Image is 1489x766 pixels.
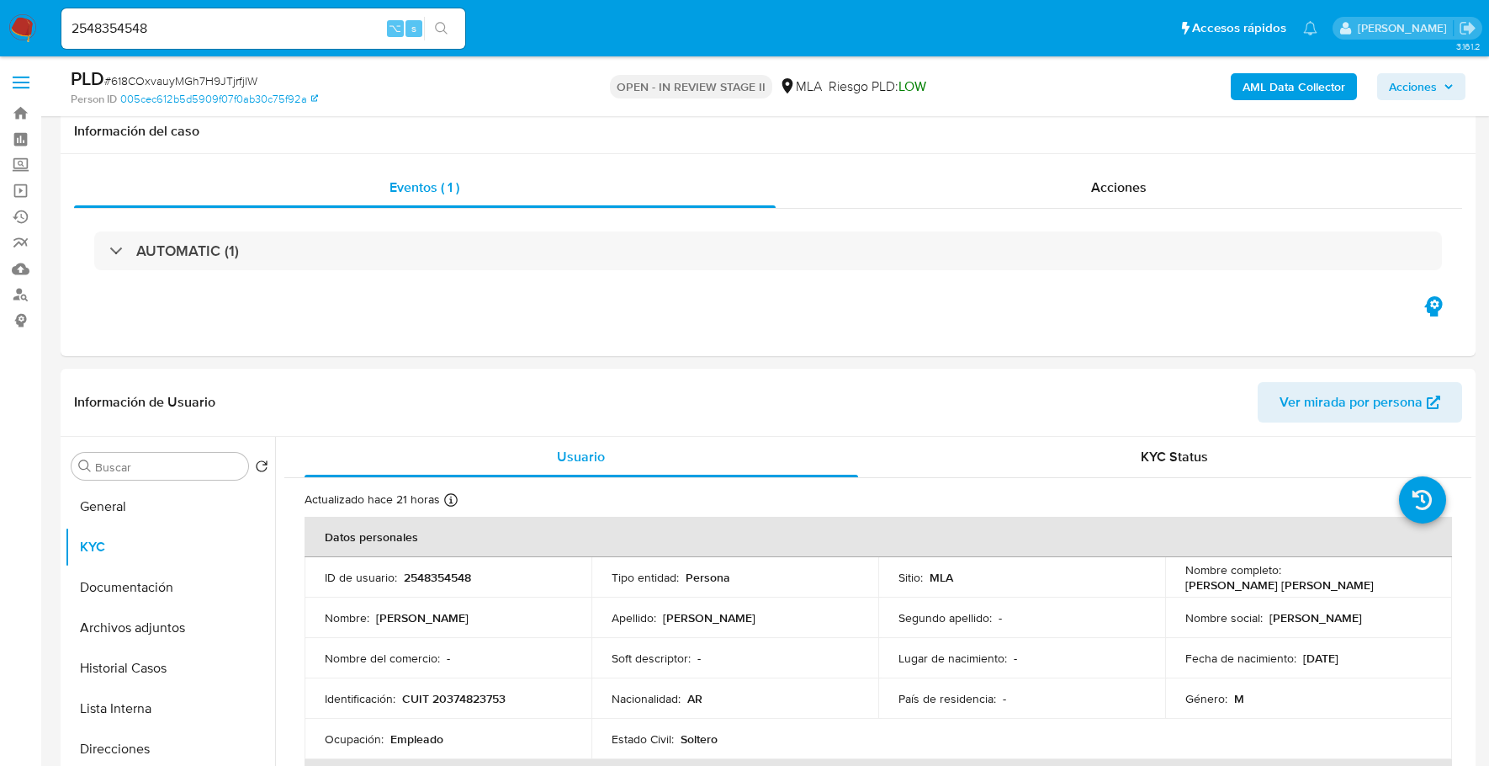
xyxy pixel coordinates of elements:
th: Datos personales [305,517,1452,557]
a: 005cec612b5d5909f07f0ab30c75f92a [120,92,318,107]
p: Sitio : [898,570,923,585]
p: AR [687,691,702,706]
b: PLD [71,65,104,92]
p: - [1003,691,1006,706]
span: ⌥ [389,20,401,36]
p: CUIT 20374823753 [402,691,506,706]
p: Soltero [681,731,718,747]
p: Empleado [390,731,443,747]
span: LOW [898,77,926,96]
p: [PERSON_NAME] [PERSON_NAME] [1185,577,1374,593]
h1: Información del caso [74,123,1462,140]
button: KYC [65,527,275,567]
input: Buscar [95,460,241,475]
button: Buscar [78,460,92,473]
b: AML Data Collector [1243,73,1345,100]
p: - [1014,651,1017,666]
p: MLA [930,570,953,585]
p: Estado Civil : [612,731,674,747]
span: Ver mirada por persona [1280,382,1423,423]
p: M [1234,691,1244,706]
p: stefania.bordes@mercadolibre.com [1358,20,1453,36]
p: Ocupación : [325,731,384,747]
span: Eventos ( 1 ) [389,178,459,197]
p: Lugar de nacimiento : [898,651,1007,666]
p: Soft descriptor : [612,651,691,666]
button: Acciones [1377,73,1465,100]
p: Nombre del comercio : [325,651,440,666]
p: 2548354548 [404,570,471,585]
p: - [447,651,450,666]
h3: AUTOMATIC (1) [136,242,239,260]
button: AML Data Collector [1231,73,1357,100]
h1: Información de Usuario [74,394,215,411]
span: # 618COxvauyMGh7H9JTjrfjlW [104,72,257,89]
p: País de residencia : [898,691,996,706]
span: Acciones [1091,178,1147,197]
p: - [999,610,1002,625]
span: s [411,20,416,36]
p: Nacionalidad : [612,691,681,706]
p: Segundo apellido : [898,610,992,625]
p: Género : [1185,691,1227,706]
p: Tipo entidad : [612,570,679,585]
div: MLA [779,77,822,96]
p: Apellido : [612,610,656,625]
p: - [697,651,701,666]
button: Volver al orden por defecto [255,460,268,478]
button: search-icon [424,17,458,40]
button: Archivos adjuntos [65,608,275,648]
p: Identificación : [325,691,395,706]
p: [PERSON_NAME] [376,610,469,625]
p: [DATE] [1303,651,1338,666]
a: Salir [1459,19,1476,37]
a: Notificaciones [1303,21,1317,35]
input: Buscar usuario o caso... [61,18,465,40]
p: Actualizado hace 21 horas [305,492,440,508]
p: [PERSON_NAME] [1269,610,1362,625]
button: Documentación [65,567,275,608]
span: KYC Status [1141,447,1208,466]
p: Nombre : [325,610,369,625]
span: Riesgo PLD: [829,77,926,96]
div: AUTOMATIC (1) [94,231,1442,270]
span: Acciones [1389,73,1437,100]
p: Persona [686,570,730,585]
button: General [65,487,275,527]
p: [PERSON_NAME] [663,610,755,625]
p: Fecha de nacimiento : [1185,651,1296,666]
button: Historial Casos [65,648,275,689]
p: ID de usuario : [325,570,397,585]
p: Nombre completo : [1185,562,1281,577]
button: Lista Interna [65,689,275,729]
b: Person ID [71,92,117,107]
button: Ver mirada por persona [1258,382,1462,423]
p: OPEN - IN REVIEW STAGE II [610,75,772,98]
span: Accesos rápidos [1192,19,1286,37]
p: Nombre social : [1185,610,1263,625]
span: Usuario [557,447,605,466]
